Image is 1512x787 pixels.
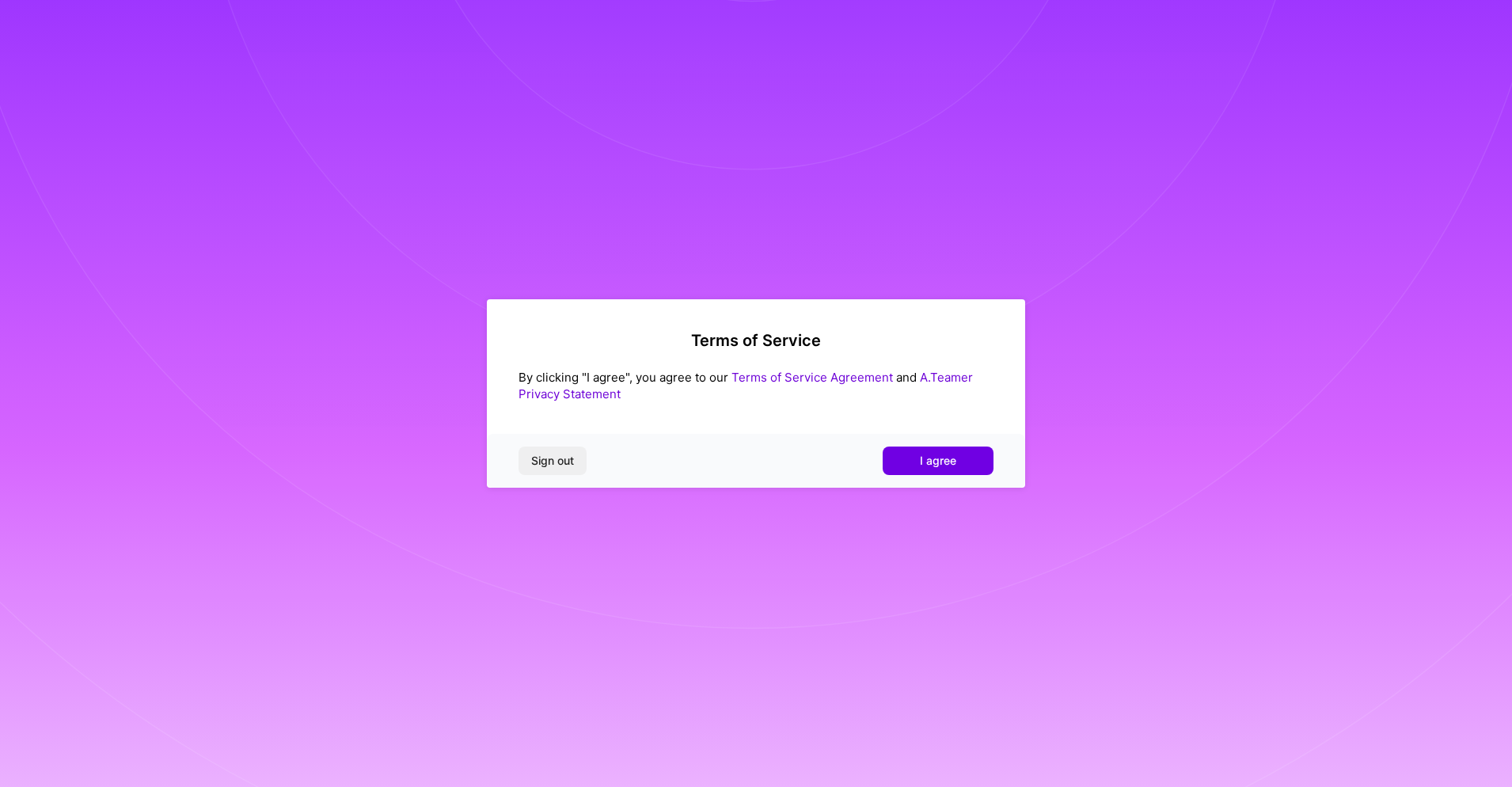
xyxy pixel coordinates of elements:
[883,447,993,475] button: I agree
[531,453,574,469] span: Sign out
[519,369,993,402] div: By clicking "I agree", you agree to our and
[519,447,587,475] button: Sign out
[920,453,956,469] span: I agree
[519,331,993,350] h2: Terms of Service
[731,370,893,385] a: Terms of Service Agreement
